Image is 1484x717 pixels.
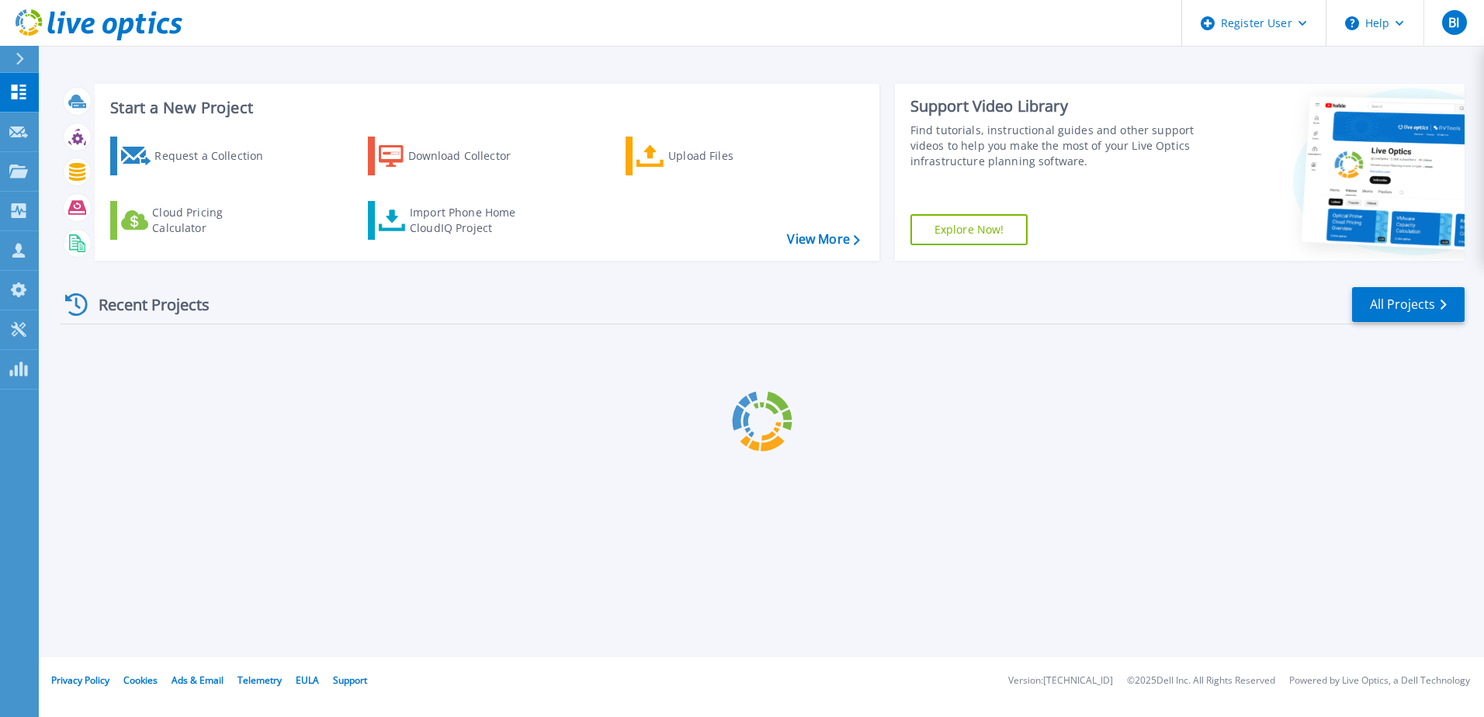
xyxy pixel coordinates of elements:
a: All Projects [1352,287,1465,322]
a: Cloud Pricing Calculator [110,201,283,240]
a: Upload Files [626,137,799,175]
a: Telemetry [238,674,282,687]
a: EULA [296,674,319,687]
a: Request a Collection [110,137,283,175]
div: Upload Files [668,140,792,171]
a: View More [787,232,859,247]
h3: Start a New Project [110,99,859,116]
a: Support [333,674,367,687]
span: BI [1448,16,1459,29]
a: Cookies [123,674,158,687]
a: Privacy Policy [51,674,109,687]
div: Recent Projects [60,286,231,324]
div: Find tutorials, instructional guides and other support videos to help you make the most of your L... [910,123,1201,169]
li: Version: [TECHNICAL_ID] [1008,676,1113,686]
div: Cloud Pricing Calculator [152,205,276,236]
a: Download Collector [368,137,541,175]
a: Explore Now! [910,214,1028,245]
div: Support Video Library [910,96,1201,116]
div: Request a Collection [154,140,279,171]
a: Ads & Email [172,674,224,687]
li: © 2025 Dell Inc. All Rights Reserved [1127,676,1275,686]
div: Download Collector [408,140,532,171]
li: Powered by Live Optics, a Dell Technology [1289,676,1470,686]
div: Import Phone Home CloudIQ Project [410,205,531,236]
